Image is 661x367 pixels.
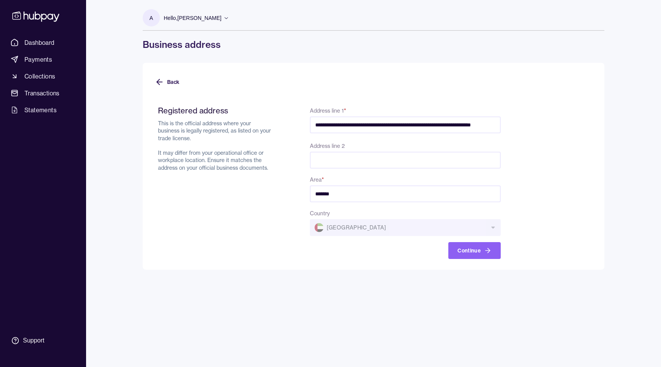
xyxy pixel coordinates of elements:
[310,210,330,217] label: Country
[8,86,78,100] a: Transactions
[23,336,44,345] div: Support
[8,36,78,49] a: Dashboard
[164,14,221,22] p: Hello, [PERSON_NAME]
[155,74,179,90] button: Back
[150,14,153,22] p: A
[24,105,57,115] span: Statements
[310,176,324,183] label: Area
[158,106,273,115] h2: Registered address
[158,120,273,172] p: This is the official address where your business is legally registered, as listed on your trade l...
[8,103,78,117] a: Statements
[310,107,346,114] label: Address line 1
[8,333,78,349] a: Support
[8,69,78,83] a: Collections
[143,38,604,51] h1: Business address
[24,38,55,47] span: Dashboard
[24,72,55,81] span: Collections
[310,143,345,149] label: Address line 2
[24,55,52,64] span: Payments
[24,88,60,98] span: Transactions
[448,242,501,259] button: Continue
[8,52,78,66] a: Payments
